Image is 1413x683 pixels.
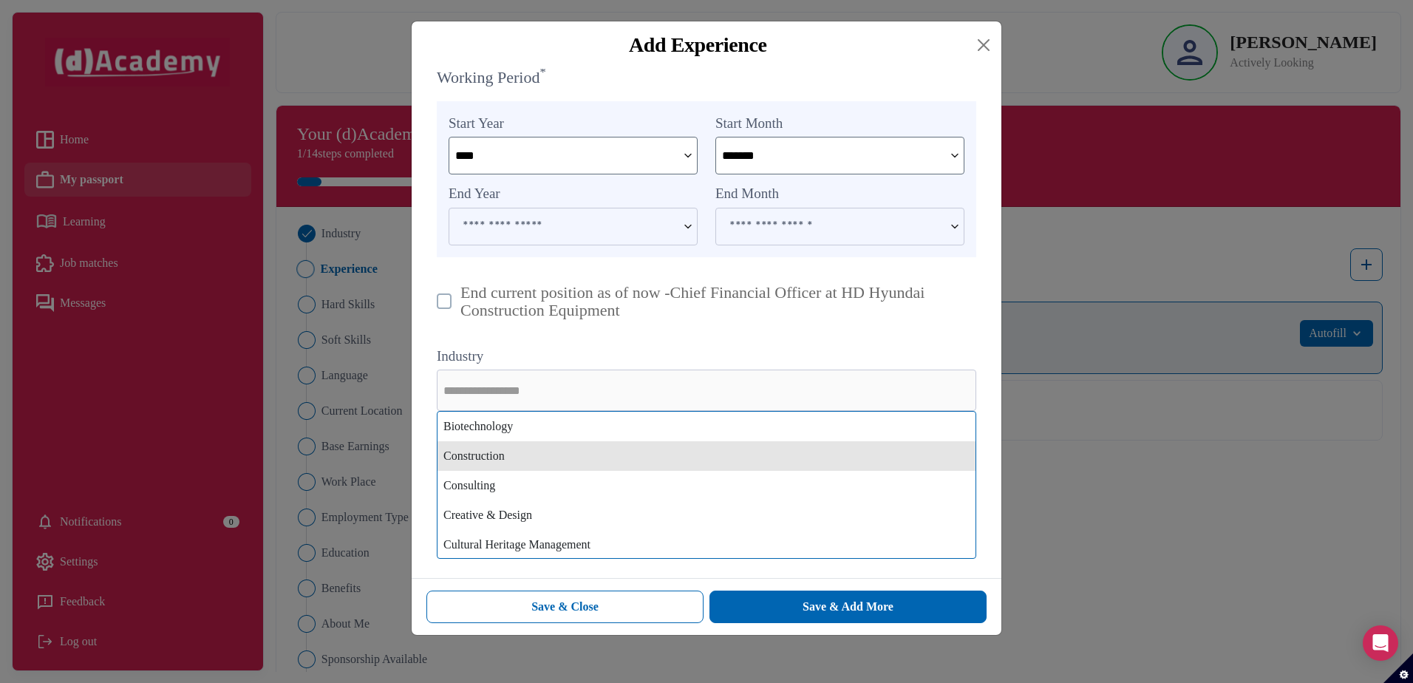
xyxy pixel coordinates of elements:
button: Save & Add More [709,591,987,623]
button: Close [972,33,995,57]
p: End current position as of now - Chief Financial Officer at HD Hyundai Construction Equipment [460,284,976,319]
div: Biotechnology [437,412,976,441]
label: Working Period [437,65,976,89]
label: Start Month [715,113,964,135]
div: Cultural Heritage Management [437,530,976,560]
img: ... [946,208,964,245]
div: Consulting [437,471,976,500]
div: Save & Close [531,598,599,616]
button: Save & Close [426,591,704,623]
label: End Month [715,183,964,205]
img: uncheck [437,293,452,309]
div: Construction [437,441,976,471]
img: ... [679,137,697,174]
img: ... [946,137,964,174]
img: ... [679,208,697,245]
div: Add Experience [423,33,972,57]
button: Set cookie preferences [1383,653,1413,683]
div: Open Intercom Messenger [1363,625,1398,661]
div: Save & Add More [803,598,893,616]
label: Industry [437,346,976,367]
label: End Year [449,183,698,205]
div: Creative & Design [437,500,976,530]
label: Start Year [449,113,698,135]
